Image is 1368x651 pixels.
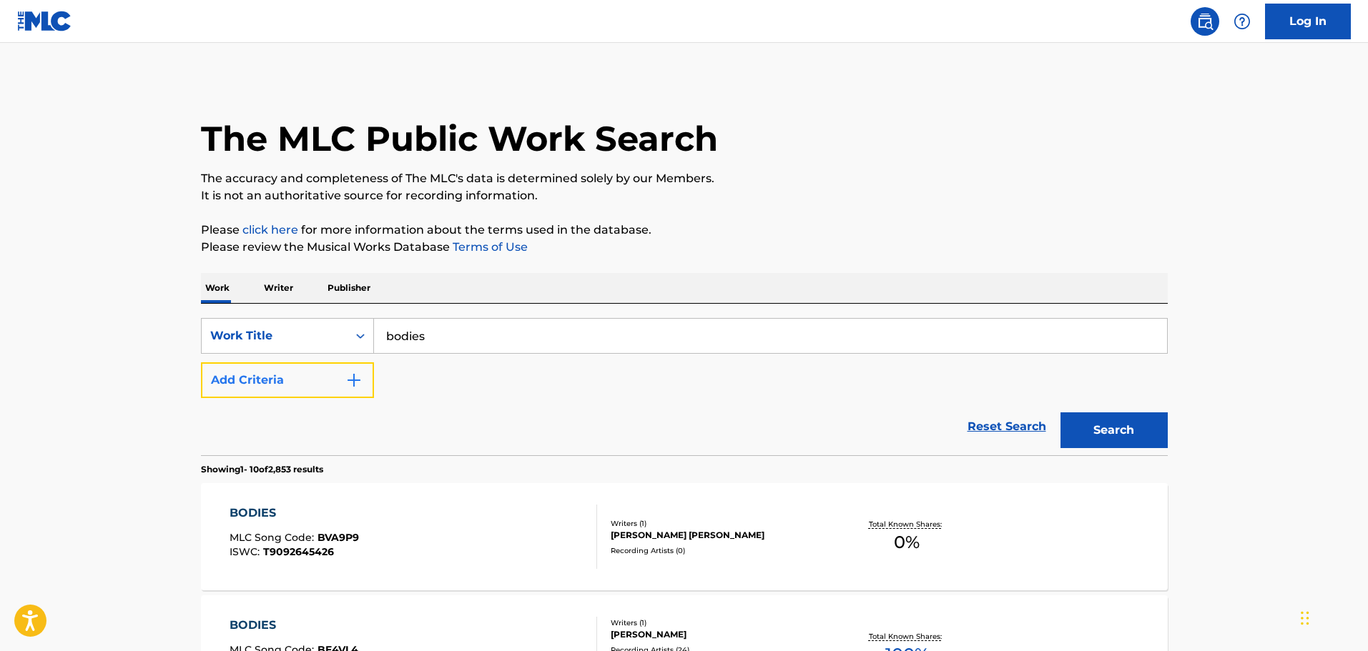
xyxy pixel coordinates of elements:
[230,545,263,558] span: ISWC :
[17,11,72,31] img: MLC Logo
[201,187,1168,204] p: It is not an authoritative source for recording information.
[230,531,318,544] span: MLC Song Code :
[611,529,827,542] div: [PERSON_NAME] [PERSON_NAME]
[611,545,827,556] div: Recording Artists ( 0 )
[1296,582,1368,651] iframe: Chat Widget
[201,222,1168,239] p: Please for more information about the terms used in the database.
[201,463,323,476] p: Showing 1 - 10 of 2,853 results
[611,617,827,628] div: Writers ( 1 )
[201,170,1168,187] p: The accuracy and completeness of The MLC's data is determined solely by our Members.
[611,518,827,529] div: Writers ( 1 )
[323,273,375,303] p: Publisher
[611,628,827,641] div: [PERSON_NAME]
[210,327,339,344] div: Work Title
[201,362,374,398] button: Add Criteria
[1234,13,1251,30] img: help
[894,530,920,555] span: 0 %
[1061,412,1168,448] button: Search
[230,505,359,522] div: BODIES
[869,519,945,530] p: Total Known Shares:
[1228,7,1256,36] div: Help
[960,411,1053,442] a: Reset Search
[869,631,945,642] p: Total Known Shares:
[242,223,298,237] a: click here
[450,240,528,254] a: Terms of Use
[201,483,1168,590] a: BODIESMLC Song Code:BVA9P9ISWC:T9092645426Writers (1)[PERSON_NAME] [PERSON_NAME]Recording Artists...
[263,545,334,558] span: T9092645426
[260,273,297,303] p: Writer
[230,617,358,634] div: BODIES
[201,318,1168,455] form: Search Form
[201,117,718,160] h1: The MLC Public Work Search
[1191,7,1219,36] a: Public Search
[201,273,234,303] p: Work
[201,239,1168,256] p: Please review the Musical Works Database
[1265,4,1351,39] a: Log In
[345,372,363,389] img: 9d2ae6d4665cec9f34b9.svg
[318,531,359,544] span: BVA9P9
[1301,597,1309,640] div: Drag
[1196,13,1214,30] img: search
